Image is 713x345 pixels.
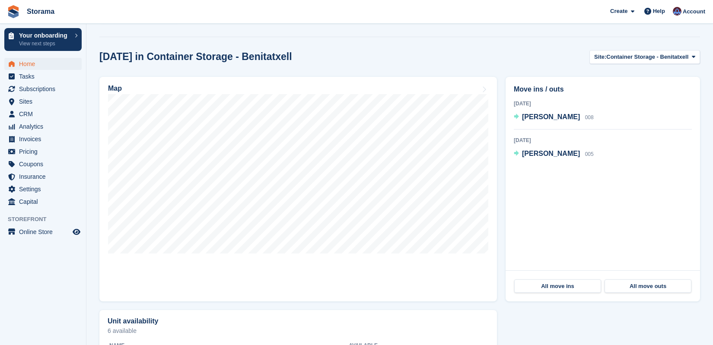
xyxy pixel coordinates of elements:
[585,151,594,157] span: 005
[19,226,71,238] span: Online Store
[23,4,58,19] a: Storama
[683,7,705,16] span: Account
[594,53,606,61] span: Site:
[4,28,82,51] a: Your onboarding View next steps
[19,83,71,95] span: Subscriptions
[4,70,82,82] a: menu
[7,5,20,18] img: stora-icon-8386f47178a22dfd0bd8f6a31ec36ba5ce8667c1dd55bd0f319d3a0aa187defe.svg
[19,171,71,183] span: Insurance
[4,196,82,208] a: menu
[19,108,71,120] span: CRM
[4,83,82,95] a: menu
[4,95,82,108] a: menu
[585,114,594,120] span: 008
[19,196,71,208] span: Capital
[514,84,692,95] h2: Move ins / outs
[19,58,71,70] span: Home
[673,7,681,16] img: Hannah Fordham
[4,58,82,70] a: menu
[522,113,580,120] span: [PERSON_NAME]
[4,120,82,133] a: menu
[4,226,82,238] a: menu
[514,112,594,123] a: [PERSON_NAME] 008
[4,171,82,183] a: menu
[108,328,489,334] p: 6 available
[19,120,71,133] span: Analytics
[514,100,692,108] div: [DATE]
[514,149,594,160] a: [PERSON_NAME] 005
[514,136,692,144] div: [DATE]
[514,279,601,293] a: All move ins
[108,85,122,92] h2: Map
[19,183,71,195] span: Settings
[19,40,70,47] p: View next steps
[610,7,627,16] span: Create
[19,133,71,145] span: Invoices
[4,158,82,170] a: menu
[19,95,71,108] span: Sites
[99,77,497,301] a: Map
[589,50,700,64] button: Site: Container Storage - Benitatxell
[71,227,82,237] a: Preview store
[4,108,82,120] a: menu
[19,146,71,158] span: Pricing
[653,7,665,16] span: Help
[19,32,70,38] p: Your onboarding
[19,70,71,82] span: Tasks
[4,146,82,158] a: menu
[108,317,158,325] h2: Unit availability
[606,53,688,61] span: Container Storage - Benitatxell
[8,215,86,224] span: Storefront
[4,183,82,195] a: menu
[19,158,71,170] span: Coupons
[605,279,691,293] a: All move outs
[522,150,580,157] span: [PERSON_NAME]
[99,51,292,63] h2: [DATE] in Container Storage - Benitatxell
[4,133,82,145] a: menu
